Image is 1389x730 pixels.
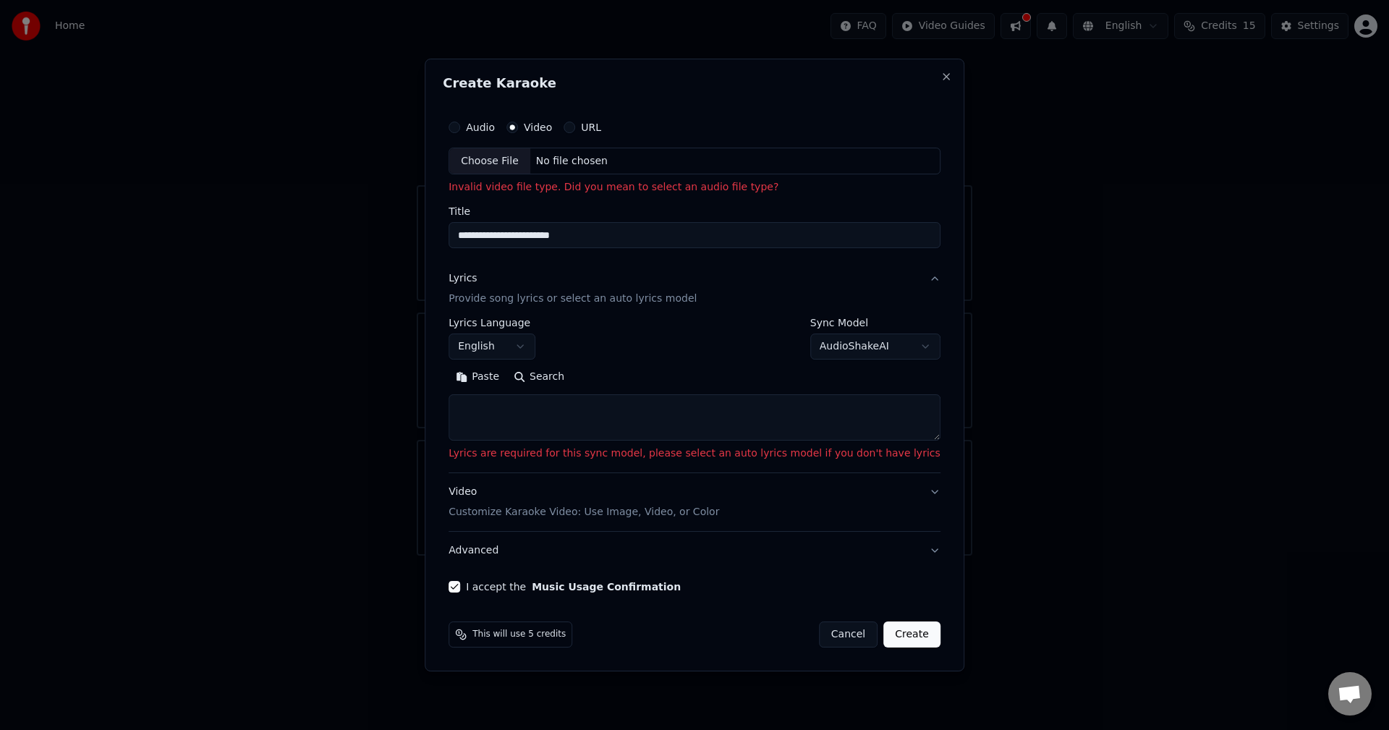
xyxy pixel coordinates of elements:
p: Provide song lyrics or select an auto lyrics model [449,292,697,307]
label: I accept the [466,582,681,592]
button: Create [883,621,940,648]
button: I accept the [532,582,681,592]
button: Paste [449,366,506,389]
div: Lyrics [449,272,477,287]
div: Choose File [449,148,530,174]
button: LyricsProvide song lyrics or select an auto lyrics model [449,260,940,318]
button: Cancel [819,621,878,648]
label: Audio [466,122,495,132]
label: Title [449,207,940,217]
div: Video [449,485,719,519]
span: This will use 5 credits [472,629,566,640]
label: Sync Model [810,318,940,328]
p: Customize Karaoke Video: Use Image, Video, or Color [449,505,719,519]
p: Lyrics are required for this sync model, please select an auto lyrics model if you don't have lyrics [449,447,940,462]
label: Video [524,122,552,132]
p: Invalid video file type. Did you mean to select an audio file type? [449,181,940,195]
button: Search [506,366,572,389]
h2: Create Karaoke [443,77,946,90]
div: No file chosen [530,154,613,169]
button: VideoCustomize Karaoke Video: Use Image, Video, or Color [449,473,940,531]
button: Advanced [449,532,940,569]
label: Lyrics Language [449,318,535,328]
div: LyricsProvide song lyrics or select an auto lyrics model [449,318,940,473]
label: URL [581,122,601,132]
